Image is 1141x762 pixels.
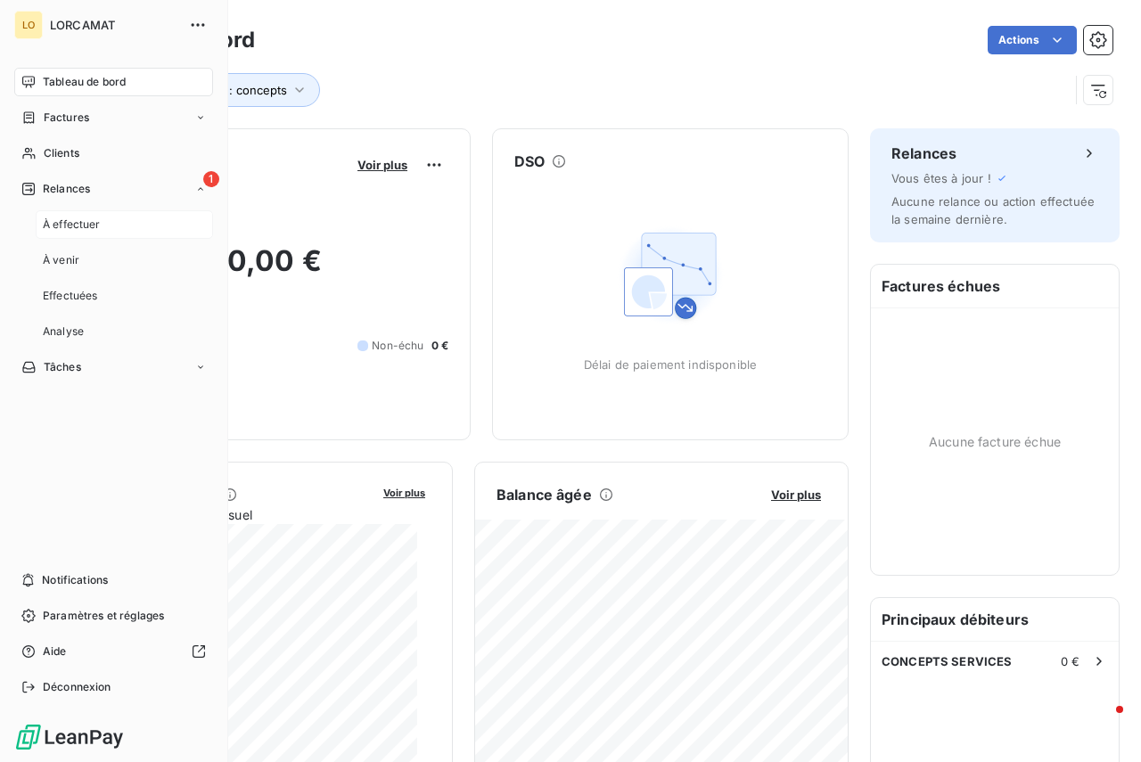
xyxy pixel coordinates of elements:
[497,484,592,505] h6: Balance âgée
[43,643,67,660] span: Aide
[357,158,407,172] span: Voir plus
[771,488,821,502] span: Voir plus
[431,338,448,354] span: 0 €
[891,143,956,164] h6: Relances
[43,679,111,695] span: Déconnexion
[1061,654,1079,668] span: 0 €
[101,243,448,297] h2: 0,00 €
[584,357,758,372] span: Délai de paiement indisponible
[988,26,1077,54] button: Actions
[891,194,1095,226] span: Aucune relance ou action effectuée la semaine dernière.
[514,151,545,172] h6: DSO
[42,572,108,588] span: Notifications
[352,157,413,173] button: Voir plus
[378,484,431,500] button: Voir plus
[43,252,79,268] span: À venir
[193,83,287,97] span: Client : concepts
[44,110,89,126] span: Factures
[43,324,84,340] span: Analyse
[372,338,423,354] span: Non-échu
[43,288,98,304] span: Effectuées
[766,487,826,503] button: Voir plus
[383,487,425,499] span: Voir plus
[14,11,43,39] div: LO
[871,598,1119,641] h6: Principaux débiteurs
[929,432,1061,451] span: Aucune facture échue
[43,74,126,90] span: Tableau de bord
[203,171,219,187] span: 1
[871,265,1119,307] h6: Factures échues
[44,145,79,161] span: Clients
[43,217,101,233] span: À effectuer
[43,608,164,624] span: Paramètres et réglages
[43,181,90,197] span: Relances
[14,637,213,666] a: Aide
[14,723,125,751] img: Logo LeanPay
[613,218,727,332] img: Empty state
[891,171,991,185] span: Vous êtes à jour !
[1080,701,1123,744] iframe: Intercom live chat
[50,18,178,32] span: LORCAMAT
[44,359,81,375] span: Tâches
[101,505,371,524] span: Chiffre d'affaires mensuel
[167,73,320,107] button: Client : concepts
[882,654,1013,668] span: CONCEPTS SERVICES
